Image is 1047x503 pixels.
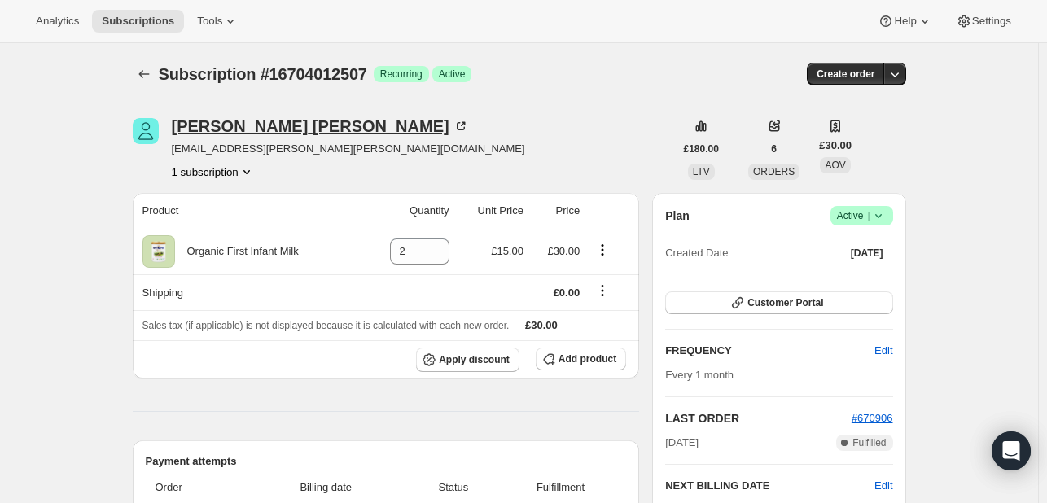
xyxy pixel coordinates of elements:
[92,10,184,33] button: Subscriptions
[142,235,175,268] img: product img
[559,352,616,365] span: Add product
[771,142,777,155] span: 6
[807,63,884,85] button: Create order
[852,436,886,449] span: Fulfilled
[894,15,916,28] span: Help
[665,435,699,451] span: [DATE]
[36,15,79,28] span: Analytics
[874,478,892,494] button: Edit
[665,410,852,426] h2: LAST ORDER
[146,453,627,470] h2: Payment attempts
[133,274,361,310] th: Shipping
[665,291,892,314] button: Customer Portal
[439,353,510,366] span: Apply discount
[665,478,874,494] h2: NEXT BILLING DATE
[133,193,361,229] th: Product
[837,208,887,224] span: Active
[992,431,1031,470] div: Open Intercom Messenger
[172,164,255,180] button: Product actions
[159,65,367,83] span: Subscription #16704012507
[817,68,874,81] span: Create order
[250,479,403,496] span: Billing date
[380,68,423,81] span: Recurring
[133,118,159,144] span: Hannah Thompson
[665,343,874,359] h2: FREQUENCY
[172,141,525,157] span: [EMAIL_ADDRESS][PERSON_NAME][PERSON_NAME][DOMAIN_NAME]
[684,142,719,155] span: £180.00
[665,245,728,261] span: Created Date
[674,138,729,160] button: £180.00
[528,193,585,229] th: Price
[761,138,786,160] button: 6
[416,348,519,372] button: Apply discount
[142,320,510,331] span: Sales tax (if applicable) is not displayed because it is calculated with each new order.
[851,247,883,260] span: [DATE]
[554,286,580,299] span: £0.00
[175,243,299,260] div: Organic First Infant Milk
[536,348,626,370] button: Add product
[361,193,454,229] th: Quantity
[841,242,893,265] button: [DATE]
[874,343,892,359] span: Edit
[491,245,523,257] span: £15.00
[693,166,710,177] span: LTV
[547,245,580,257] span: £30.00
[26,10,89,33] button: Analytics
[197,15,222,28] span: Tools
[454,193,528,229] th: Unit Price
[753,166,795,177] span: ORDERS
[412,479,495,496] span: Status
[819,138,852,154] span: £30.00
[867,209,870,222] span: |
[852,412,893,424] a: #670906
[852,410,893,426] button: #670906
[172,118,469,134] div: [PERSON_NAME] [PERSON_NAME]
[865,338,902,364] button: Edit
[825,160,845,171] span: AOV
[589,282,615,300] button: Shipping actions
[589,241,615,259] button: Product actions
[665,208,690,224] h2: Plan
[747,296,823,309] span: Customer Portal
[133,63,156,85] button: Subscriptions
[505,479,616,496] span: Fulfillment
[868,10,942,33] button: Help
[525,319,558,331] span: £30.00
[439,68,466,81] span: Active
[102,15,174,28] span: Subscriptions
[972,15,1011,28] span: Settings
[665,369,734,381] span: Every 1 month
[946,10,1021,33] button: Settings
[187,10,248,33] button: Tools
